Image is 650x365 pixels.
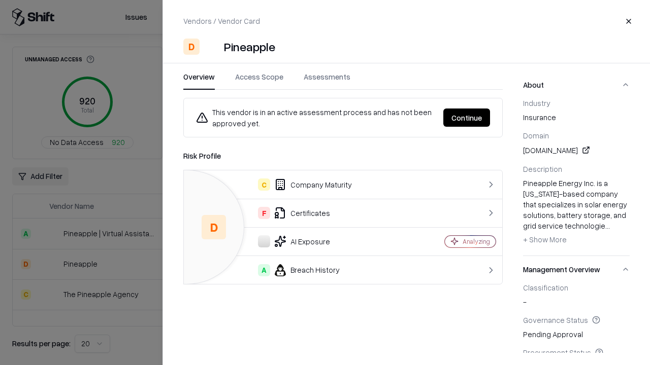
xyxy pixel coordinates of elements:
[196,106,435,129] div: This vendor is in an active assessment process and has not been approved yet.
[443,108,490,127] button: Continue
[605,221,610,230] span: ...
[523,98,630,255] div: About
[523,315,630,340] div: Pending Approval
[523,235,567,244] span: + Show More
[463,237,490,246] div: Analyzing
[202,215,226,239] div: D
[192,264,409,276] div: Breach History
[523,131,630,140] div: Domain
[224,39,275,55] div: Pineapple
[523,283,630,292] div: Classification
[192,235,409,247] div: AI Exposure
[523,231,567,247] button: + Show More
[183,16,260,26] p: Vendors / Vendor Card
[523,283,630,307] div: -
[258,264,270,276] div: A
[258,178,270,191] div: C
[523,144,630,156] div: [DOMAIN_NAME]
[523,98,630,107] div: Industry
[258,207,270,219] div: F
[183,71,215,90] button: Overview
[523,71,630,98] button: About
[523,348,630,357] div: Procurement Status
[183,39,200,55] div: D
[235,71,283,90] button: Access Scope
[204,39,220,55] img: Pineapple
[523,178,630,248] div: Pineapple Energy Inc. is a [US_STATE]-based company that specializes in solar energy solutions, b...
[192,178,409,191] div: Company Maturity
[192,207,409,219] div: Certificates
[523,112,630,123] span: insurance
[523,256,630,283] button: Management Overview
[523,164,630,173] div: Description
[304,71,350,90] button: Assessments
[183,150,503,162] div: Risk Profile
[523,315,630,324] div: Governance Status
